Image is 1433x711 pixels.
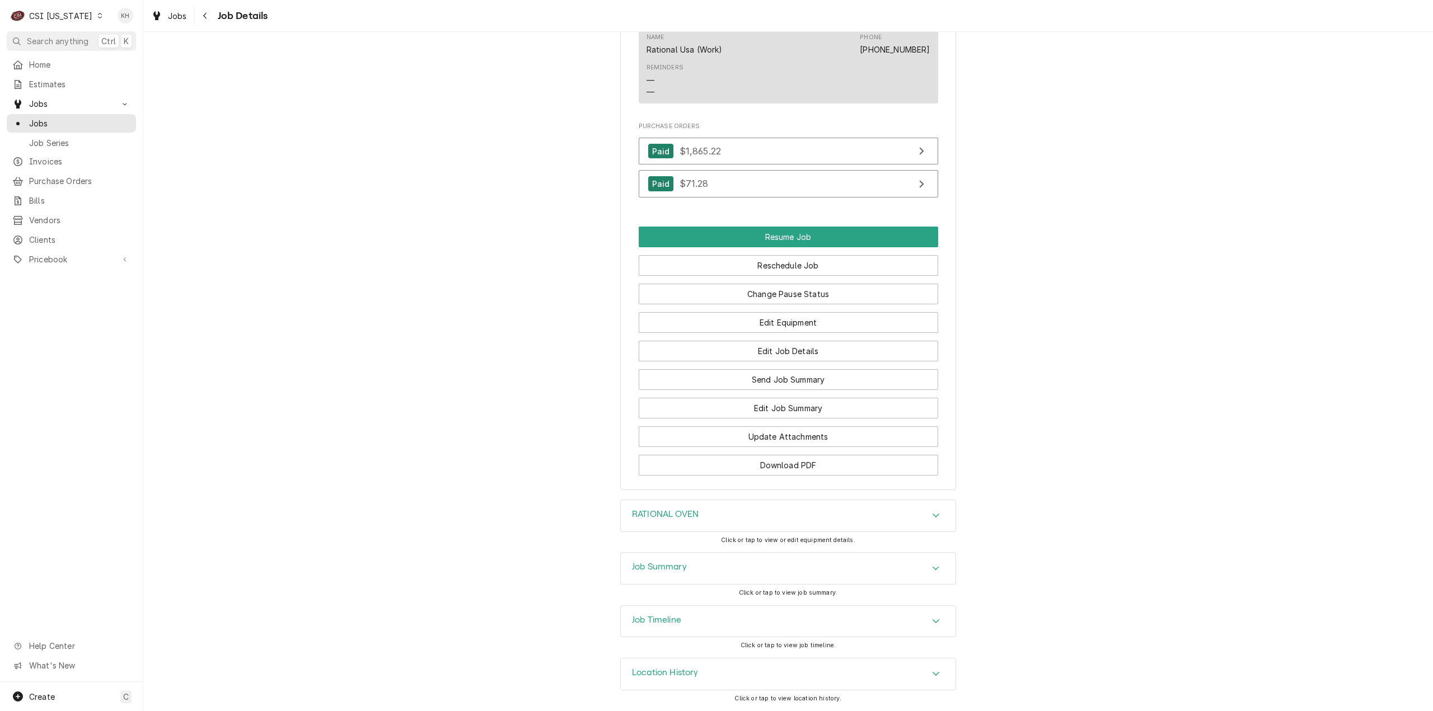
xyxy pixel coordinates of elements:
[639,418,938,447] div: Button Group Row
[214,8,268,23] span: Job Details
[29,195,130,206] span: Bills
[639,138,938,165] a: View Purchase Order
[639,122,938,203] div: Purchase Orders
[29,78,130,90] span: Estimates
[639,398,938,418] button: Edit Job Summary
[741,642,836,649] span: Click or tap to view job timeline.
[7,31,136,51] button: Search anythingCtrlK
[29,660,129,671] span: What's New
[29,692,55,701] span: Create
[168,10,187,22] span: Jobs
[621,553,956,584] button: Accordion Details Expand Trigger
[647,63,683,72] div: Reminders
[632,615,681,625] h3: Job Timeline
[10,8,26,23] div: CSI Kentucky's Avatar
[639,27,938,109] div: Client Contact List
[632,509,699,520] h3: RATIONAL OVEN
[7,114,136,133] a: Jobs
[7,230,136,249] a: Clients
[639,276,938,304] div: Button Group Row
[620,552,956,585] div: Job Summary
[621,606,956,637] button: Accordion Details Expand Trigger
[123,691,129,703] span: C
[639,455,938,475] button: Download PDF
[647,74,654,86] div: —
[620,500,956,532] div: RATIONAL OVEN
[29,156,130,167] span: Invoices
[7,134,136,152] a: Job Series
[29,98,114,110] span: Jobs
[7,250,136,269] a: Go to Pricebook
[621,658,956,690] button: Accordion Details Expand Trigger
[639,27,938,103] div: Contact
[101,35,116,47] span: Ctrl
[860,45,930,54] a: [PHONE_NUMBER]
[647,63,683,97] div: Reminders
[29,640,129,652] span: Help Center
[29,175,130,187] span: Purchase Orders
[29,10,92,22] div: CSI [US_STATE]
[639,247,938,276] div: Button Group Row
[648,144,674,159] div: Paid
[647,33,723,55] div: Name
[7,95,136,113] a: Go to Jobs
[639,227,938,247] div: Button Group Row
[639,170,938,197] a: View Purchase Order
[7,656,136,675] a: Go to What's New
[639,284,938,304] button: Change Pause Status
[29,253,114,265] span: Pricebook
[639,16,938,109] div: Client Contact
[620,605,956,638] div: Job Timeline
[29,214,130,226] span: Vendors
[7,152,136,171] a: Invoices
[639,255,938,276] button: Reschedule Job
[721,536,855,544] span: Click or tap to view or edit equipment details.
[621,500,956,531] button: Accordion Details Expand Trigger
[639,304,938,333] div: Button Group Row
[632,562,687,572] h3: Job Summary
[621,500,956,531] div: Accordion Header
[734,695,841,702] span: Click or tap to view location history.
[680,145,721,157] span: $1,865.22
[7,75,136,93] a: Estimates
[196,7,214,25] button: Navigate back
[29,234,130,246] span: Clients
[680,178,709,189] span: $71.28
[639,426,938,447] button: Update Attachments
[739,589,837,596] span: Click or tap to view job summary.
[639,227,938,247] button: Resume Job
[639,390,938,418] div: Button Group Row
[639,312,938,333] button: Edit Equipment
[647,33,664,42] div: Name
[620,658,956,690] div: Location History
[118,8,133,23] div: Kelsey Hetlage's Avatar
[632,667,699,678] h3: Location History
[639,333,938,361] div: Button Group Row
[7,191,136,210] a: Bills
[10,8,26,23] div: C
[639,361,938,390] div: Button Group Row
[860,33,930,55] div: Phone
[648,176,674,191] div: Paid
[621,658,956,690] div: Accordion Header
[27,35,88,47] span: Search anything
[7,211,136,229] a: Vendors
[7,637,136,655] a: Go to Help Center
[639,447,938,475] div: Button Group Row
[118,8,133,23] div: KH
[7,55,136,74] a: Home
[860,33,882,42] div: Phone
[29,117,130,129] span: Jobs
[124,35,129,47] span: K
[639,341,938,361] button: Edit Job Details
[621,606,956,637] div: Accordion Header
[647,86,654,98] div: —
[647,44,723,55] div: Rational Usa (Work)
[29,59,130,70] span: Home
[639,369,938,390] button: Send Job Summary
[621,553,956,584] div: Accordion Header
[147,7,191,25] a: Jobs
[639,122,938,131] span: Purchase Orders
[639,227,938,475] div: Button Group
[7,172,136,190] a: Purchase Orders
